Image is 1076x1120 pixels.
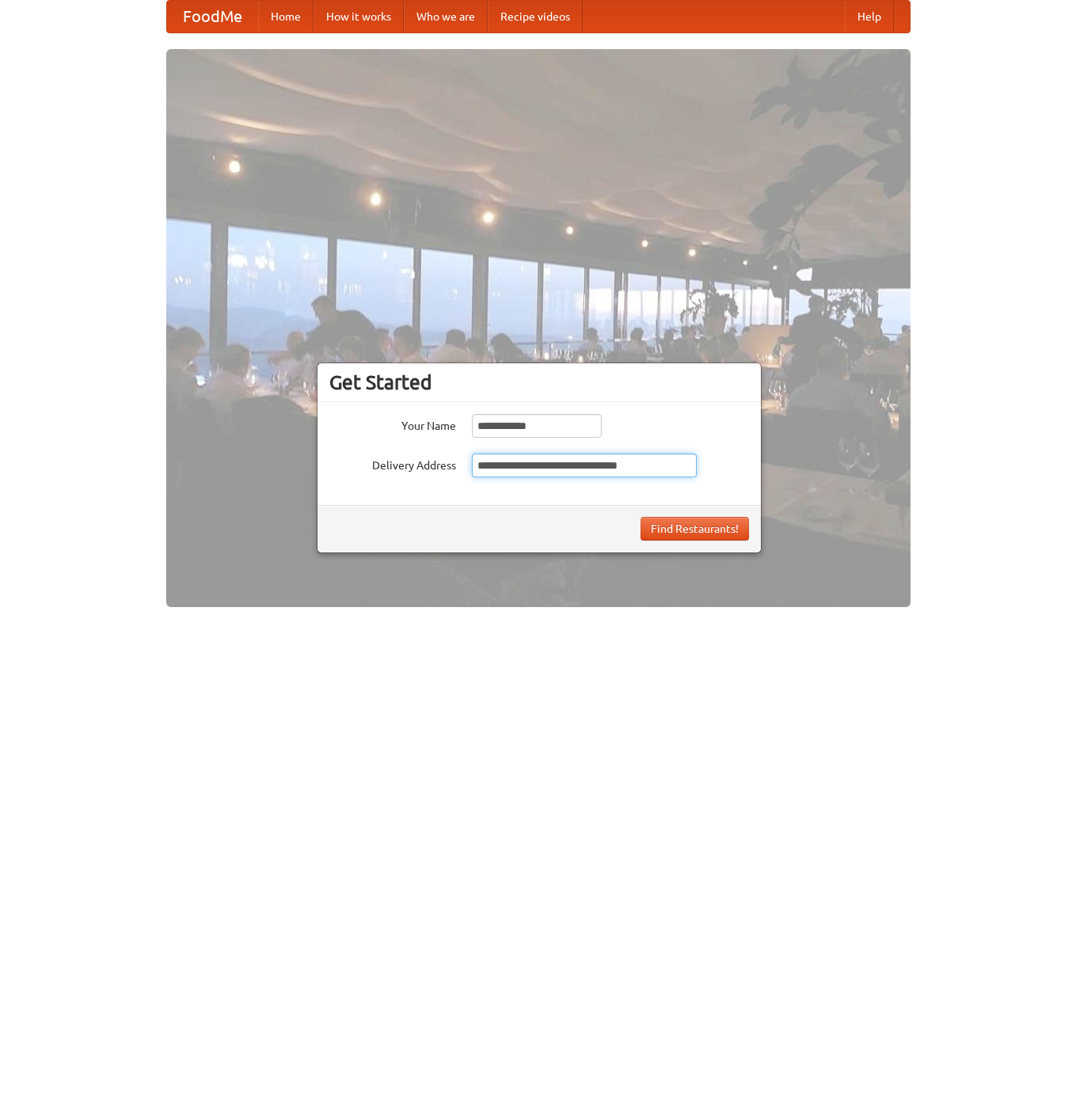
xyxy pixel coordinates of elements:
a: Recipe videos [488,1,583,32]
h3: Get Started [329,370,749,394]
a: Who we are [404,1,488,32]
button: Find Restaurants! [641,517,749,541]
label: Your Name [329,414,456,434]
label: Delivery Address [329,454,456,473]
a: FoodMe [167,1,258,32]
a: How it works [314,1,404,32]
a: Help [845,1,894,32]
a: Home [258,1,314,32]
